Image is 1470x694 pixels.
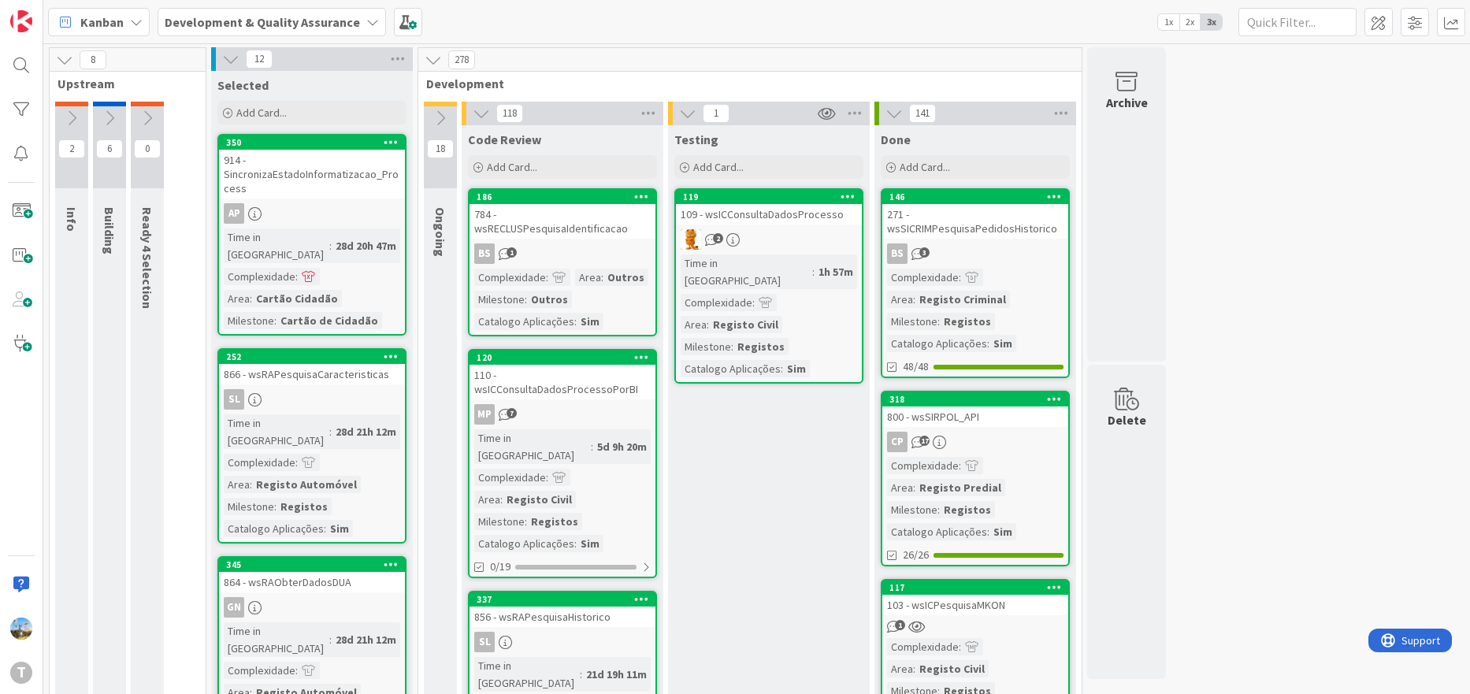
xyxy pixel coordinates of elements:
[470,632,655,652] div: SL
[987,523,989,540] span: :
[10,10,32,32] img: Visit kanbanzone.com
[574,313,577,330] span: :
[895,620,905,630] span: 1
[165,14,360,30] b: Development & Quality Assurance
[882,243,1068,264] div: BS
[474,404,495,425] div: MP
[224,228,329,263] div: Time in [GEOGRAPHIC_DATA]
[324,520,326,537] span: :
[546,469,548,486] span: :
[470,243,655,264] div: BS
[959,269,961,286] span: :
[1179,14,1201,30] span: 2x
[219,558,405,592] div: 345864 - wsRAObterDadosDUA
[226,137,405,148] div: 350
[915,291,1010,308] div: Registo Criminal
[959,457,961,474] span: :
[326,520,353,537] div: Sim
[474,535,574,552] div: Catalogo Aplicações
[477,594,655,605] div: 337
[503,491,576,508] div: Registo Civil
[507,408,517,418] span: 7
[274,312,277,329] span: :
[226,351,405,362] div: 252
[80,50,106,69] span: 8
[681,316,707,333] div: Area
[252,290,342,307] div: Cartão Cidadão
[224,268,295,285] div: Complexidade
[500,491,503,508] span: :
[470,365,655,399] div: 110 - wsICConsultaDadosProcessoPorBI
[882,595,1068,615] div: 103 - wsICPesquisaMKON
[224,476,250,493] div: Area
[217,134,406,336] a: 350914 - SincronizaEstadoInformatizacao_ProcessAPTime in [GEOGRAPHIC_DATA]:28d 20h 47mComplexidad...
[224,414,329,449] div: Time in [GEOGRAPHIC_DATA]
[224,520,324,537] div: Catalogo Aplicações
[507,247,517,258] span: 1
[10,618,32,640] img: DG
[329,423,332,440] span: :
[913,479,915,496] span: :
[887,269,959,286] div: Complexidade
[882,432,1068,452] div: CP
[219,135,405,150] div: 350
[887,457,959,474] div: Complexidade
[219,150,405,199] div: 914 - SincronizaEstadoInformatizacao_Process
[426,76,1062,91] span: Development
[903,358,929,375] span: 48/48
[882,190,1068,239] div: 146271 - wsSICRIMPesquisaPedidosHistorico
[1201,14,1222,30] span: 3x
[887,660,913,677] div: Area
[527,291,572,308] div: Outros
[432,207,448,257] span: Ongoing
[913,660,915,677] span: :
[332,631,400,648] div: 28d 21h 12m
[713,233,723,243] span: 2
[752,294,755,311] span: :
[96,139,123,158] span: 6
[582,666,651,683] div: 21d 19h 11m
[219,135,405,199] div: 350914 - SincronizaEstadoInformatizacao_Process
[219,389,405,410] div: SL
[887,638,959,655] div: Complexidade
[474,513,525,530] div: Milestone
[474,269,546,286] div: Complexidade
[525,291,527,308] span: :
[427,139,454,158] span: 18
[219,350,405,384] div: 252866 - wsRAPesquisaCaracteristicas
[887,501,937,518] div: Milestone
[139,207,155,309] span: Ready 4 Selection
[591,438,593,455] span: :
[224,662,295,679] div: Complexidade
[681,229,701,250] img: RL
[577,313,603,330] div: Sim
[329,631,332,648] span: :
[731,338,733,355] span: :
[236,106,287,120] span: Add Card...
[470,351,655,365] div: 120
[887,335,987,352] div: Catalogo Aplicações
[474,243,495,264] div: BS
[940,501,995,518] div: Registos
[989,523,1016,540] div: Sim
[252,476,361,493] div: Registo Automóvel
[593,438,651,455] div: 5d 9h 20m
[989,335,1016,352] div: Sim
[217,348,406,544] a: 252866 - wsRAPesquisaCaracteristicasSLTime in [GEOGRAPHIC_DATA]:28d 21h 12mComplexidade:Area:Regi...
[574,535,577,552] span: :
[887,313,937,330] div: Milestone
[937,313,940,330] span: :
[887,523,987,540] div: Catalogo Aplicações
[224,622,329,657] div: Time in [GEOGRAPHIC_DATA]
[709,316,782,333] div: Registo Civil
[601,269,603,286] span: :
[448,50,475,69] span: 278
[882,392,1068,427] div: 318800 - wsSIRPOL_API
[477,352,655,363] div: 120
[224,389,244,410] div: SL
[889,394,1068,405] div: 318
[546,269,548,286] span: :
[470,190,655,204] div: 186
[815,263,857,280] div: 1h 57m
[470,204,655,239] div: 784 - wsRECLUSPesquisaIdentificacao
